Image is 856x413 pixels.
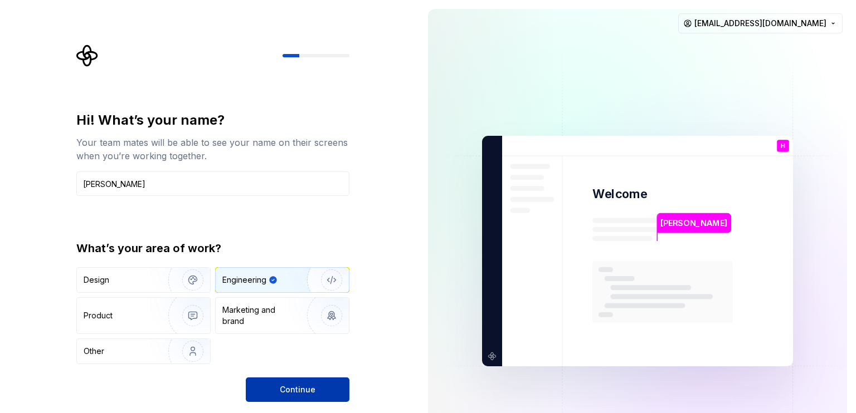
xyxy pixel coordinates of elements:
div: Product [84,310,113,321]
div: Engineering [222,274,266,286]
div: Other [84,346,104,357]
div: Hi! What’s your name? [76,111,349,129]
p: Welcome [592,186,647,202]
p: H [781,143,785,149]
p: [PERSON_NAME] [660,217,727,229]
button: Continue [246,377,349,402]
div: What’s your area of work? [76,240,349,256]
button: [EMAIL_ADDRESS][DOMAIN_NAME] [678,13,843,33]
span: Continue [280,384,315,395]
div: Design [84,274,109,286]
span: [EMAIL_ADDRESS][DOMAIN_NAME] [694,18,826,29]
div: Marketing and brand [222,304,298,327]
div: Your team mates will be able to see your name on their screens when you’re working together. [76,136,349,163]
svg: Supernova Logo [76,45,99,67]
input: Han Solo [76,171,349,196]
